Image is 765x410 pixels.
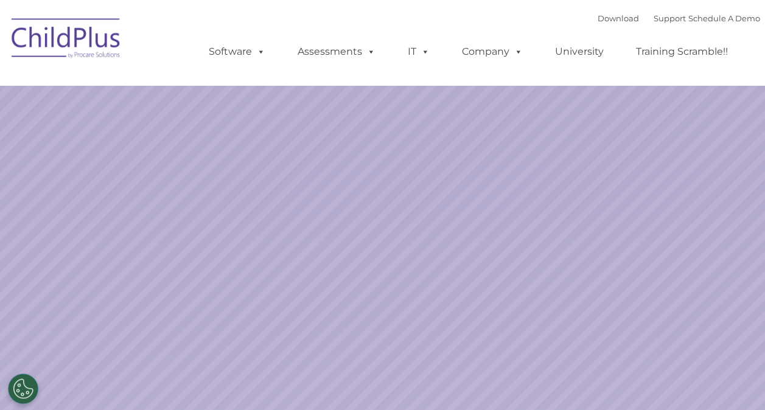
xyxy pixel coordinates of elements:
[197,40,278,64] a: Software
[598,13,760,23] font: |
[688,13,760,23] a: Schedule A Demo
[5,10,127,71] img: ChildPlus by Procare Solutions
[543,40,616,64] a: University
[654,13,686,23] a: Support
[8,374,38,404] button: Cookies Settings
[285,40,388,64] a: Assessments
[624,40,740,64] a: Training Scramble!!
[450,40,535,64] a: Company
[598,13,639,23] a: Download
[396,40,442,64] a: IT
